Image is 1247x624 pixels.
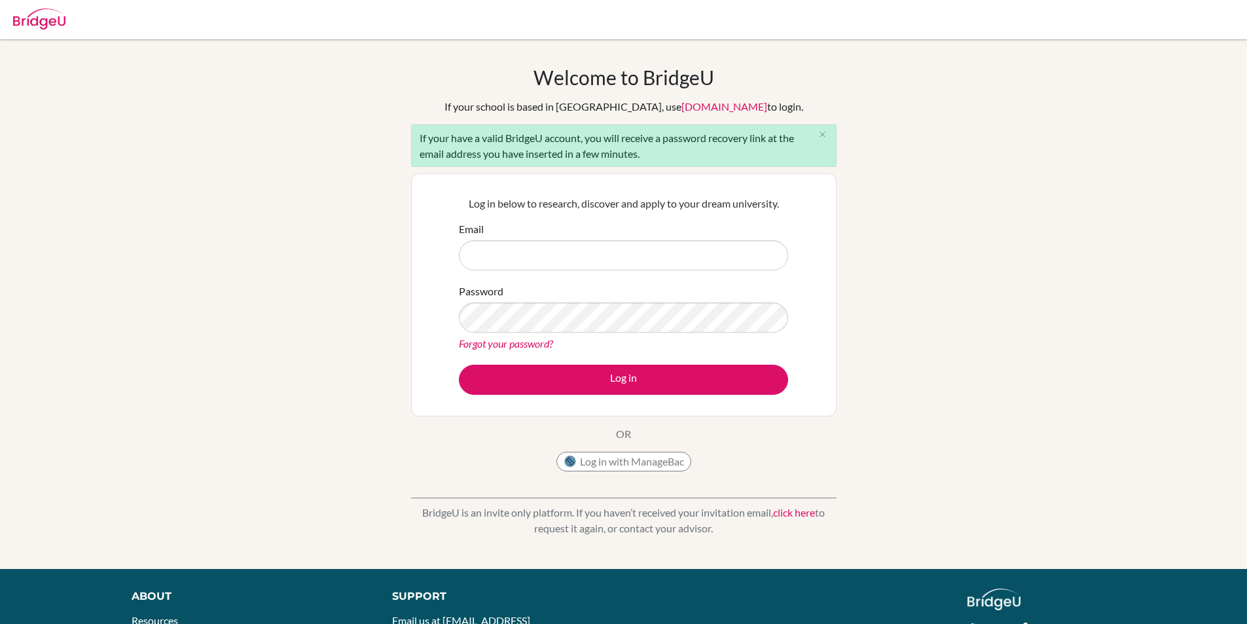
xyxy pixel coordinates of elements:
div: About [132,589,363,604]
label: Email [459,221,484,237]
a: [DOMAIN_NAME] [681,100,767,113]
a: click here [773,506,815,519]
img: logo_white@2x-f4f0deed5e89b7ecb1c2cc34c3e3d731f90f0f143d5ea2071677605dd97b5244.png [967,589,1021,610]
p: Log in below to research, discover and apply to your dream university. [459,196,788,211]
div: If your school is based in [GEOGRAPHIC_DATA], use to login. [444,99,803,115]
div: Support [392,589,608,604]
p: BridgeU is an invite only platform. If you haven’t received your invitation email, to request it ... [411,505,837,536]
a: Forgot your password? [459,337,553,350]
img: Bridge-U [13,9,65,29]
h1: Welcome to BridgeU [533,65,714,89]
button: Log in with ManageBac [556,452,691,471]
p: OR [616,426,631,442]
button: Close [810,125,836,145]
button: Log in [459,365,788,395]
i: close [818,130,827,139]
label: Password [459,284,503,299]
div: If your have a valid BridgeU account, you will receive a password recovery link at the email addr... [411,124,837,167]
